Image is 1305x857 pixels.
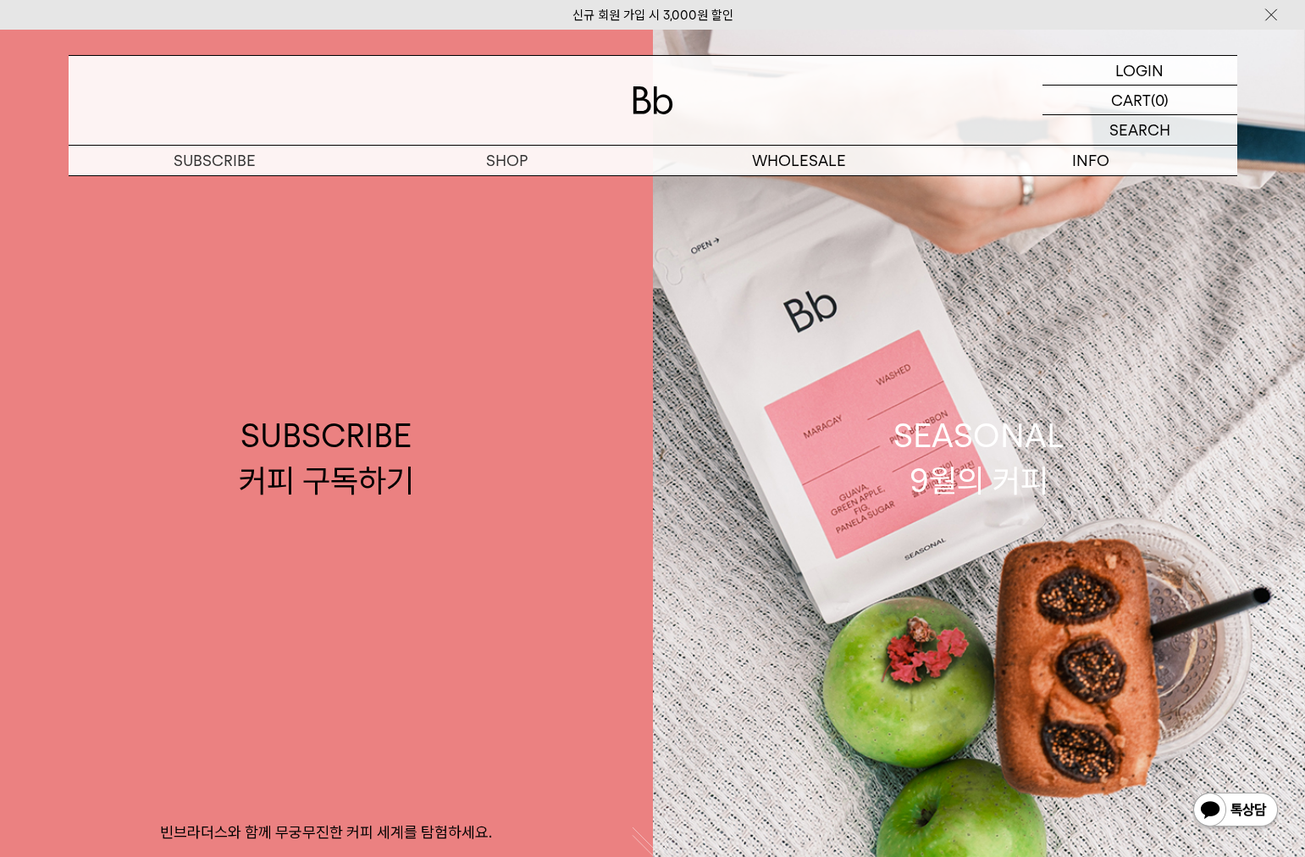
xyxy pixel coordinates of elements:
[1111,86,1151,114] p: CART
[633,86,673,114] img: 로고
[572,8,733,23] a: 신규 회원 가입 시 3,000원 할인
[1042,56,1237,86] a: LOGIN
[653,146,945,175] p: WHOLESALE
[1109,115,1170,145] p: SEARCH
[1115,56,1164,85] p: LOGIN
[945,146,1237,175] p: INFO
[361,146,653,175] a: SHOP
[69,146,361,175] a: SUBSCRIBE
[1042,86,1237,115] a: CART (0)
[1151,86,1169,114] p: (0)
[893,413,1064,503] div: SEASONAL 9월의 커피
[1192,791,1280,832] img: 카카오톡 채널 1:1 채팅 버튼
[239,413,414,503] div: SUBSCRIBE 커피 구독하기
